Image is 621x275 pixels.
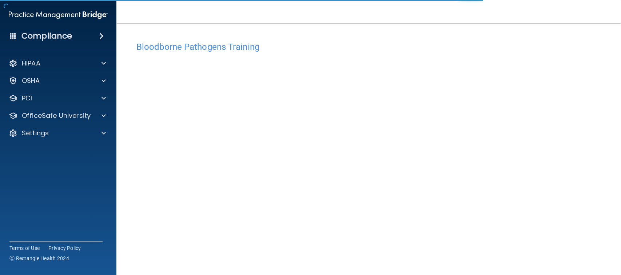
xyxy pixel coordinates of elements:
[21,31,72,41] h4: Compliance
[136,42,601,52] h4: Bloodborne Pathogens Training
[9,94,106,103] a: PCI
[9,59,106,68] a: HIPAA
[9,255,69,262] span: Ⓒ Rectangle Health 2024
[22,76,40,85] p: OSHA
[22,59,40,68] p: HIPAA
[9,129,106,137] a: Settings
[9,111,106,120] a: OfficeSafe University
[9,76,106,85] a: OSHA
[9,8,108,22] img: PMB logo
[22,129,49,137] p: Settings
[48,244,81,252] a: Privacy Policy
[22,94,32,103] p: PCI
[22,111,91,120] p: OfficeSafe University
[9,244,40,252] a: Terms of Use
